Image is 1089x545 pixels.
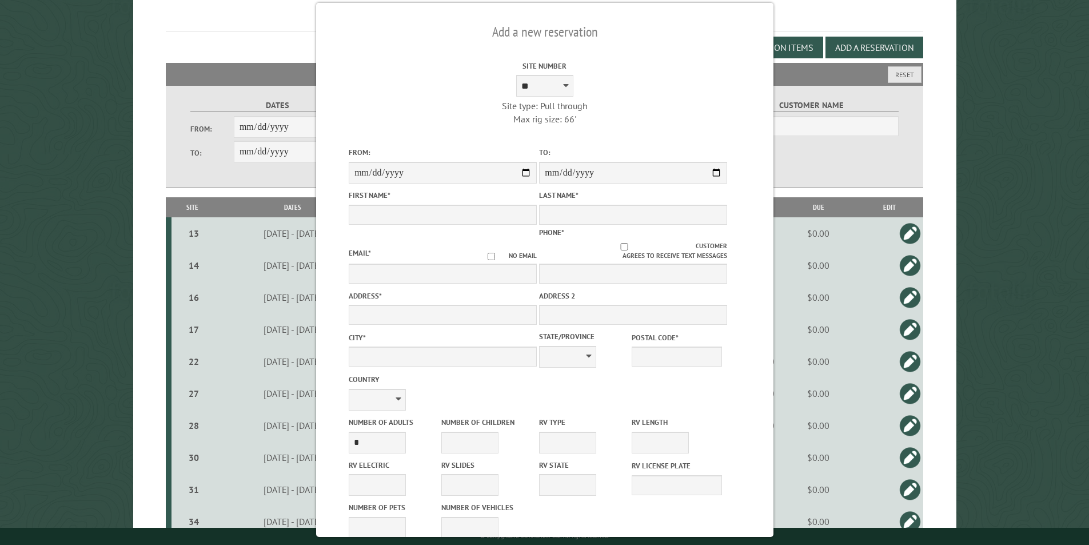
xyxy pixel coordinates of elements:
[539,460,629,471] label: RV State
[176,516,212,527] div: 34
[176,292,212,303] div: 16
[632,332,722,343] label: Postal Code
[441,417,532,428] label: Number of Children
[349,417,439,428] label: Number of Adults
[166,63,924,85] h2: Filters
[539,241,727,261] label: Customer agrees to receive text messages
[725,37,823,58] button: Edit Add-on Items
[539,190,727,201] label: Last Name
[450,113,639,125] div: Max rig size: 66'
[176,356,212,367] div: 22
[781,217,856,249] td: $0.00
[825,37,923,58] button: Add a Reservation
[216,260,370,271] div: [DATE] - [DATE]
[216,228,370,239] div: [DATE] - [DATE]
[349,21,741,43] h2: Add a new reservation
[724,99,899,112] label: Customer Name
[632,460,722,471] label: RV License Plate
[781,506,856,538] td: $0.00
[781,474,856,506] td: $0.00
[216,516,370,527] div: [DATE] - [DATE]
[441,460,532,471] label: RV Slides
[216,356,370,367] div: [DATE] - [DATE]
[539,417,629,428] label: RV Type
[349,374,537,385] label: Country
[349,460,439,471] label: RV Electric
[781,313,856,345] td: $0.00
[171,197,214,217] th: Site
[190,124,234,134] label: From:
[216,388,370,399] div: [DATE] - [DATE]
[349,502,439,513] label: Number of Pets
[349,248,371,258] label: Email
[450,100,639,112] div: Site type: Pull through
[480,532,609,540] small: © Campground Commander LLC. All rights reserved.
[474,253,509,260] input: No email
[216,324,370,335] div: [DATE] - [DATE]
[781,197,856,217] th: Due
[888,66,922,83] button: Reset
[781,345,856,377] td: $0.00
[190,148,234,158] label: To:
[856,197,923,217] th: Edit
[781,249,856,281] td: $0.00
[441,502,532,513] label: Number of Vehicles
[349,190,537,201] label: First Name
[214,197,372,217] th: Dates
[176,260,212,271] div: 14
[349,147,537,158] label: From:
[632,417,722,428] label: RV Length
[166,1,924,32] h1: Reservations
[176,484,212,495] div: 31
[552,243,696,250] input: Customer agrees to receive text messages
[176,324,212,335] div: 17
[474,251,537,261] label: No email
[216,420,370,431] div: [DATE] - [DATE]
[450,61,639,71] label: Site Number
[781,409,856,441] td: $0.00
[216,484,370,495] div: [DATE] - [DATE]
[781,377,856,409] td: $0.00
[349,332,537,343] label: City
[176,228,212,239] div: 13
[216,292,370,303] div: [DATE] - [DATE]
[190,99,365,112] label: Dates
[539,147,727,158] label: To:
[539,228,564,237] label: Phone
[781,441,856,474] td: $0.00
[176,388,212,399] div: 27
[349,291,537,301] label: Address
[176,420,212,431] div: 28
[176,452,212,463] div: 30
[216,452,370,463] div: [DATE] - [DATE]
[539,291,727,301] label: Address 2
[781,281,856,313] td: $0.00
[539,331,629,342] label: State/Province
